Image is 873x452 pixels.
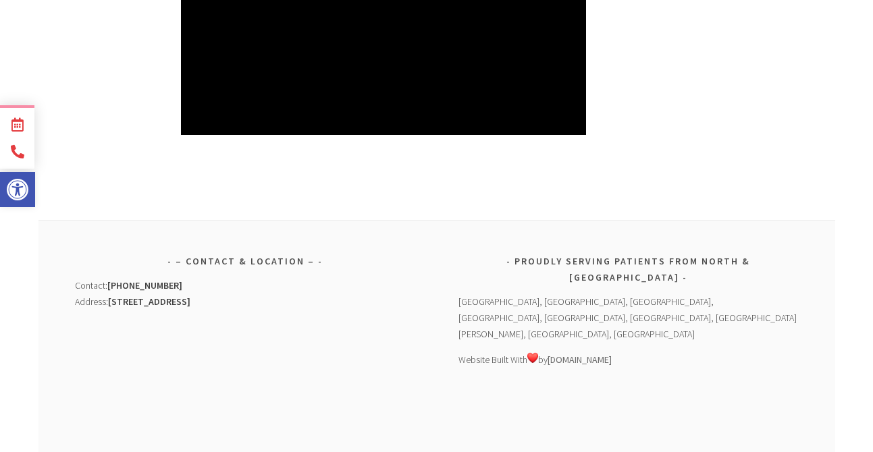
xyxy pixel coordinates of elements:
[107,279,182,291] b: [PHONE_NUMBER]
[75,253,415,269] h3: – Contact & Location –
[527,352,538,363] img: ❤
[548,354,612,366] a: [DOMAIN_NAME]
[458,253,798,285] h3: PROUDLY SERVING PATIENTS FROM NORTH & [GEOGRAPHIC_DATA]
[75,277,415,310] div: Contact: Address:
[458,351,798,368] p: Website Built With by
[108,295,190,308] b: [STREET_ADDRESS]
[458,293,798,342] p: [GEOGRAPHIC_DATA], [GEOGRAPHIC_DATA], [GEOGRAPHIC_DATA], [GEOGRAPHIC_DATA], [GEOGRAPHIC_DATA], [G...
